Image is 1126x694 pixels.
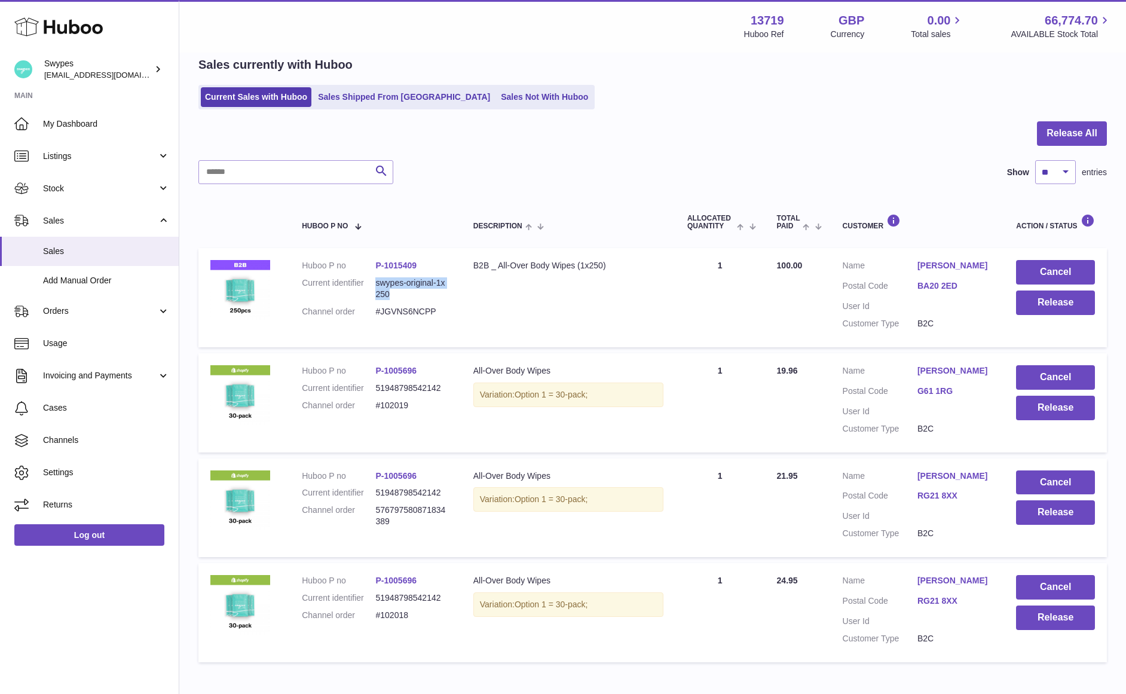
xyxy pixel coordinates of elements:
span: 0.00 [928,13,951,29]
dt: Current identifier [302,277,375,300]
span: Channels [43,435,170,446]
span: Cases [43,402,170,414]
a: [PERSON_NAME] [917,470,992,482]
span: entries [1082,167,1107,178]
td: 1 [675,353,765,453]
a: BA20 2ED [917,280,992,292]
div: Swypes [44,58,152,81]
button: Cancel [1016,260,1095,285]
dd: 51948798542142 [375,383,449,394]
span: ALLOCATED Quantity [687,215,734,230]
button: Release [1016,500,1095,525]
span: [EMAIL_ADDRESS][DOMAIN_NAME] [44,70,176,80]
a: [PERSON_NAME] [917,260,992,271]
a: RG21 8XX [917,490,992,502]
dd: 576797580871834389 [375,505,449,527]
div: Currency [831,29,865,40]
a: 66,774.70 AVAILABLE Stock Total [1011,13,1112,40]
div: All-Over Body Wipes [473,470,663,482]
a: Sales Shipped From [GEOGRAPHIC_DATA] [314,87,494,107]
td: 1 [675,458,765,558]
span: Huboo P no [302,222,348,230]
div: B2B _ All-Over Body Wipes (1x250) [473,260,663,271]
a: 0.00 Total sales [911,13,964,40]
dd: #JGVNS6NCPP [375,306,449,317]
dd: B2C [917,318,992,329]
a: P-1005696 [375,576,417,585]
dt: Customer Type [843,528,917,539]
dt: Customer Type [843,423,917,435]
span: Add Manual Order [43,275,170,286]
span: Returns [43,499,170,510]
label: Show [1007,167,1029,178]
dt: User Id [843,616,917,627]
a: P-1005696 [375,471,417,481]
dt: Name [843,470,917,485]
img: 137191726829084.png [210,575,270,635]
span: Option 1 = 30-pack; [515,600,588,609]
span: 21.95 [777,471,798,481]
dt: Current identifier [302,383,375,394]
img: 137191726829084.png [210,470,270,530]
button: Cancel [1016,575,1095,600]
dd: B2C [917,633,992,644]
div: All-Over Body Wipes [473,575,663,586]
a: P-1015409 [375,261,417,270]
dt: Name [843,365,917,380]
span: Listings [43,151,157,162]
dd: 51948798542142 [375,487,449,499]
td: 1 [675,248,765,347]
div: Customer [843,214,993,230]
span: Stock [43,183,157,194]
h2: Sales currently with Huboo [198,57,353,73]
dd: 51948798542142 [375,592,449,604]
span: Total paid [777,215,800,230]
a: G61 1RG [917,386,992,397]
img: hello@swypes.co.uk [14,60,32,78]
div: Action / Status [1016,214,1095,230]
dt: Current identifier [302,487,375,499]
dt: Postal Code [843,595,917,610]
span: 24.95 [777,576,798,585]
button: Release [1016,291,1095,315]
button: Release [1016,396,1095,420]
dt: User Id [843,406,917,417]
a: [PERSON_NAME] [917,575,992,586]
button: Release [1016,606,1095,630]
dt: Customer Type [843,318,917,329]
span: Orders [43,305,157,317]
span: Invoicing and Payments [43,370,157,381]
a: Current Sales with Huboo [201,87,311,107]
a: P-1005696 [375,366,417,375]
button: Release All [1037,121,1107,146]
dt: Current identifier [302,592,375,604]
span: Settings [43,467,170,478]
span: Sales [43,246,170,257]
button: Cancel [1016,365,1095,390]
dt: Name [843,575,917,589]
dt: Postal Code [843,386,917,400]
span: Option 1 = 30-pack; [515,494,588,504]
a: RG21 8XX [917,595,992,607]
span: Sales [43,215,157,227]
img: 137191728917045.png [210,260,270,320]
dt: Name [843,260,917,274]
dd: #102018 [375,610,449,621]
dt: Huboo P no [302,575,375,586]
img: 137191726829084.png [210,365,270,425]
div: Variation: [473,383,663,407]
span: 100.00 [777,261,803,270]
dt: Postal Code [843,280,917,295]
dt: Huboo P no [302,260,375,271]
dt: Channel order [302,505,375,527]
span: Description [473,222,522,230]
dd: B2C [917,423,992,435]
span: 66,774.70 [1045,13,1098,29]
dd: B2C [917,528,992,539]
div: Variation: [473,592,663,617]
span: Option 1 = 30-pack; [515,390,588,399]
a: Log out [14,524,164,546]
dt: Huboo P no [302,470,375,482]
button: Cancel [1016,470,1095,495]
td: 1 [675,563,765,662]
